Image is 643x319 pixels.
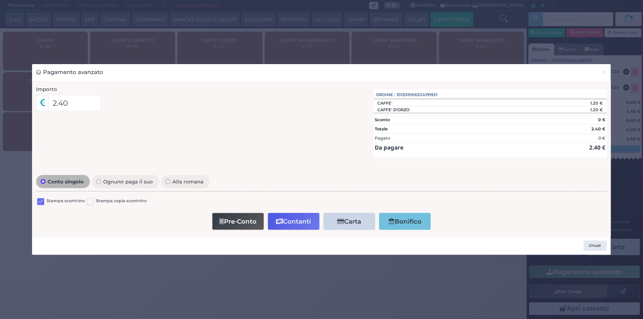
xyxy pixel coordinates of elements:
[376,92,396,98] span: Ordine :
[46,198,85,205] label: Stampa scontrino
[598,117,605,122] strong: 0 €
[598,64,611,81] button: Chiudi
[589,144,605,151] strong: 2.40 €
[96,198,147,205] label: Stampa copia scontrino
[46,179,86,184] span: Conto singolo
[374,107,413,112] div: CAFFE' D'ORZO
[591,126,605,132] strong: 2.40 €
[101,179,155,184] span: Ognuno paga il suo
[375,144,403,151] strong: Da pagare
[36,85,57,93] label: Importo
[375,135,390,141] div: Pagato
[374,101,396,106] div: CAFFE'
[397,92,438,98] span: 101359106324191931
[36,68,103,77] h3: Pagamento avanzato
[268,213,319,229] button: Contanti
[548,107,607,112] div: 1.20 €
[48,95,101,111] input: Es. 30.99
[584,241,607,251] button: Chiudi
[602,68,607,76] span: ×
[212,213,264,229] button: Pre-Conto
[375,126,388,132] strong: Totale
[324,213,375,229] button: Carta
[375,117,390,122] strong: Sconto
[548,101,607,106] div: 1.20 €
[379,213,431,229] button: Bonifico
[598,135,605,141] div: 0 €
[171,179,206,184] span: Alla romana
